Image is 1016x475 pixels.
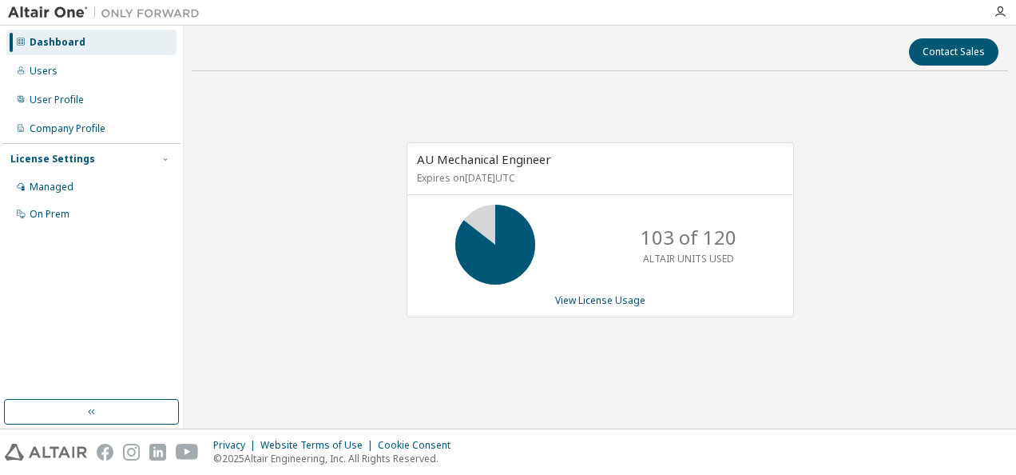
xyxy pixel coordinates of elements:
[909,38,998,66] button: Contact Sales
[213,439,260,452] div: Privacy
[30,181,73,194] div: Managed
[5,444,87,461] img: altair_logo.svg
[417,171,780,185] p: Expires on [DATE] UTC
[30,65,58,78] div: Users
[8,5,208,21] img: Altair One
[30,94,84,106] div: User Profile
[643,252,734,265] p: ALTAIR UNITS USED
[555,293,645,307] a: View License Usage
[97,444,113,461] img: facebook.svg
[30,36,85,49] div: Dashboard
[378,439,460,452] div: Cookie Consent
[10,153,95,166] div: License Settings
[641,224,736,251] p: 103 of 120
[30,122,105,135] div: Company Profile
[30,208,69,221] div: On Prem
[260,439,378,452] div: Website Terms of Use
[176,444,199,461] img: youtube.svg
[417,151,551,167] span: AU Mechanical Engineer
[123,444,140,461] img: instagram.svg
[149,444,166,461] img: linkedin.svg
[213,452,460,465] p: © 2025 Altair Engineering, Inc. All Rights Reserved.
